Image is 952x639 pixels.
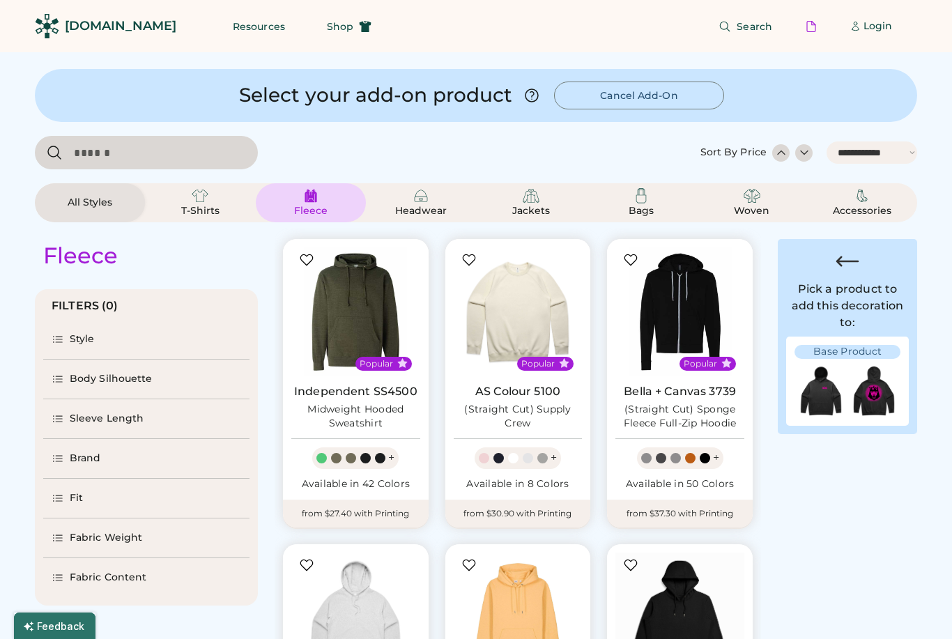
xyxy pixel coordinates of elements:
img: Rendered Logo - Screens [35,14,59,38]
div: Fabric Weight [70,531,142,545]
button: Resources [216,13,302,40]
img: Independent Trading Co. SS4500 Midweight Hooded Sweatshirt [291,247,420,376]
div: (Straight Cut) Supply Crew [454,403,583,431]
div: Pick a product to add this decoration to: [786,281,909,331]
img: Headwear Icon [413,187,429,204]
button: Cancel Add-On [554,82,724,109]
div: from $27.40 with Printing [283,500,429,528]
div: [DOMAIN_NAME] [65,17,176,35]
div: Popular [360,358,393,369]
div: Bags [610,204,673,218]
div: T-Shirts [169,204,231,218]
img: Bags Icon [633,187,650,204]
div: Sort By Price [700,146,767,160]
button: Shop [310,13,388,40]
div: Fleece [43,242,118,270]
img: Fleece Icon [302,187,319,204]
div: Popular [521,358,555,369]
div: + [713,450,719,465]
div: from $37.30 with Printing [607,500,753,528]
div: FILTERS (0) [52,298,118,314]
div: Select your add-on product [239,83,512,108]
div: (Straight Cut) Sponge Fleece Full-Zip Hoodie [615,403,744,431]
div: Brand [70,452,101,465]
img: Main Image Front Design [794,364,847,417]
button: Popular Style [559,358,569,369]
div: Available in 50 Colors [615,477,744,491]
div: Midweight Hooded Sweatshirt [291,403,420,431]
div: + [388,450,394,465]
a: AS Colour 5100 [475,385,560,399]
div: Fleece [279,204,342,218]
div: Base Product [794,345,900,359]
span: Search [737,22,772,31]
div: Popular [684,358,717,369]
div: Jackets [500,204,562,218]
img: AS Colour 5100 (Straight Cut) Supply Crew [454,247,583,376]
div: Accessories [831,204,893,218]
div: Body Silhouette [70,372,153,386]
a: Bella + Canvas 3739 [624,385,736,399]
div: All Styles [59,196,121,210]
div: from $30.90 with Printing [445,500,591,528]
div: Available in 42 Colors [291,477,420,491]
a: Independent SS4500 [294,385,417,399]
img: Jackets Icon [523,187,539,204]
div: Fit [70,491,83,505]
button: Popular Style [721,358,732,369]
div: Sleeve Length [70,412,144,426]
div: Available in 8 Colors [454,477,583,491]
button: Popular Style [397,358,408,369]
div: Headwear [390,204,452,218]
div: Style [70,332,95,346]
img: Accessories Icon [854,187,870,204]
span: Shop [327,22,353,31]
button: Search [702,13,789,40]
img: Woven Icon [744,187,760,204]
img: BELLA + CANVAS 3739 (Straight Cut) Sponge Fleece Full-Zip Hoodie [615,247,744,376]
img: T-Shirts Icon [192,187,208,204]
div: Fabric Content [70,571,146,585]
div: Login [863,20,893,33]
img: Main Image Back Design [847,364,900,417]
div: Woven [721,204,783,218]
div: + [551,450,557,465]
